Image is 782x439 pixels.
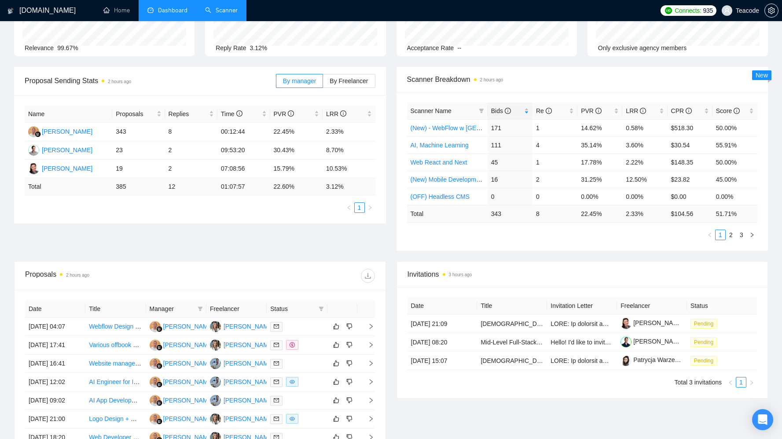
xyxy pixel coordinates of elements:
[577,188,622,205] td: 0.00%
[725,377,736,388] button: left
[622,205,667,222] td: 2.33 %
[66,273,89,278] time: 2 hours ago
[331,413,341,424] button: like
[35,131,41,137] img: gigradar-bm.png
[163,395,214,405] div: [PERSON_NAME]
[156,381,162,388] img: gigradar-bm.png
[764,4,778,18] button: setting
[274,324,279,329] span: mail
[89,341,167,348] a: Various offbook design work.
[85,318,146,336] td: Webflow Design & Execution
[488,205,532,222] td: 343
[156,344,162,351] img: gigradar-bm.png
[210,341,274,348] a: KS[PERSON_NAME]
[25,178,112,195] td: Total
[198,306,203,311] span: filter
[355,203,364,212] a: 1
[156,363,162,369] img: gigradar-bm.png
[290,342,295,348] span: dollar
[210,359,274,366] a: PP[PERSON_NAME]
[488,119,532,136] td: 171
[42,164,92,173] div: [PERSON_NAME]
[150,322,214,329] a: MU[PERSON_NAME]
[756,72,768,79] span: New
[595,108,602,114] span: info-circle
[333,397,339,404] span: like
[28,145,39,156] img: MP
[25,373,85,391] td: [DATE] 12:02
[736,377,746,388] li: 1
[457,44,461,51] span: --
[577,136,622,154] td: 35.14%
[270,123,323,141] td: 22.45%
[323,123,375,141] td: 2.33%
[361,342,374,348] span: right
[752,409,773,430] div: Open Intercom Messenger
[210,340,221,351] img: KS
[690,338,720,345] a: Pending
[598,44,687,51] span: Only exclusive agency members
[89,323,168,330] a: Webflow Design & Execution
[112,141,165,160] td: 23
[620,355,631,366] img: c165ELM1l1kSQ3V4TAJzXe4TpE3qa7ZdugNRjwtMcDobojWxVr6SpHlV9-rESvrtrw
[112,123,165,141] td: 343
[346,205,352,210] span: left
[703,6,713,15] span: 935
[668,119,712,136] td: $518.30
[622,154,667,171] td: 2.22%
[216,44,246,51] span: Reply Rate
[270,178,323,195] td: 22.60 %
[620,318,631,329] img: c1gl8FZd-bpSCfTJx6c9qbAHxPeJnyaJUQ73JoC_F2W1LEsl_HlV3vKHHy57WTchwZ
[668,136,712,154] td: $30.54
[346,323,352,330] span: dislike
[620,319,684,326] a: [PERSON_NAME]
[640,108,646,114] span: info-circle
[163,322,214,331] div: [PERSON_NAME]
[617,297,687,315] th: Freelancer
[668,188,712,205] td: $0.00
[365,202,375,213] li: Next Page
[749,232,755,238] span: right
[532,154,577,171] td: 1
[150,358,161,369] img: MU
[156,418,162,424] img: gigradar-bm.png
[323,178,375,195] td: 3.12 %
[25,336,85,355] td: [DATE] 17:41
[217,123,270,141] td: 00:12:44
[42,127,92,136] div: [PERSON_NAME]
[626,107,646,114] span: LRR
[210,322,274,329] a: KS[PERSON_NAME]
[28,146,92,153] a: MP[PERSON_NAME]
[765,7,778,14] span: setting
[163,414,214,424] div: [PERSON_NAME]
[726,230,736,240] a: 2
[354,202,365,213] li: 1
[408,351,477,370] td: [DATE] 15:07
[165,141,217,160] td: 2
[361,272,374,279] span: download
[491,107,511,114] span: Bids
[224,359,274,368] div: [PERSON_NAME]
[344,395,355,406] button: dislike
[331,395,341,406] button: like
[274,342,279,348] span: mail
[210,395,221,406] img: PP
[764,7,778,14] a: setting
[283,77,316,84] span: By manager
[488,171,532,188] td: 16
[150,304,194,314] span: Manager
[25,106,112,123] th: Name
[116,109,154,119] span: Proposals
[25,44,54,51] span: Relevance
[690,356,717,366] span: Pending
[532,171,577,188] td: 2
[210,358,221,369] img: PP
[224,340,274,350] div: [PERSON_NAME]
[686,108,692,114] span: info-circle
[85,336,146,355] td: Various offbook design work.
[331,340,341,350] button: like
[577,154,622,171] td: 17.78%
[622,171,667,188] td: 12.50%
[532,136,577,154] td: 4
[690,320,720,327] a: Pending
